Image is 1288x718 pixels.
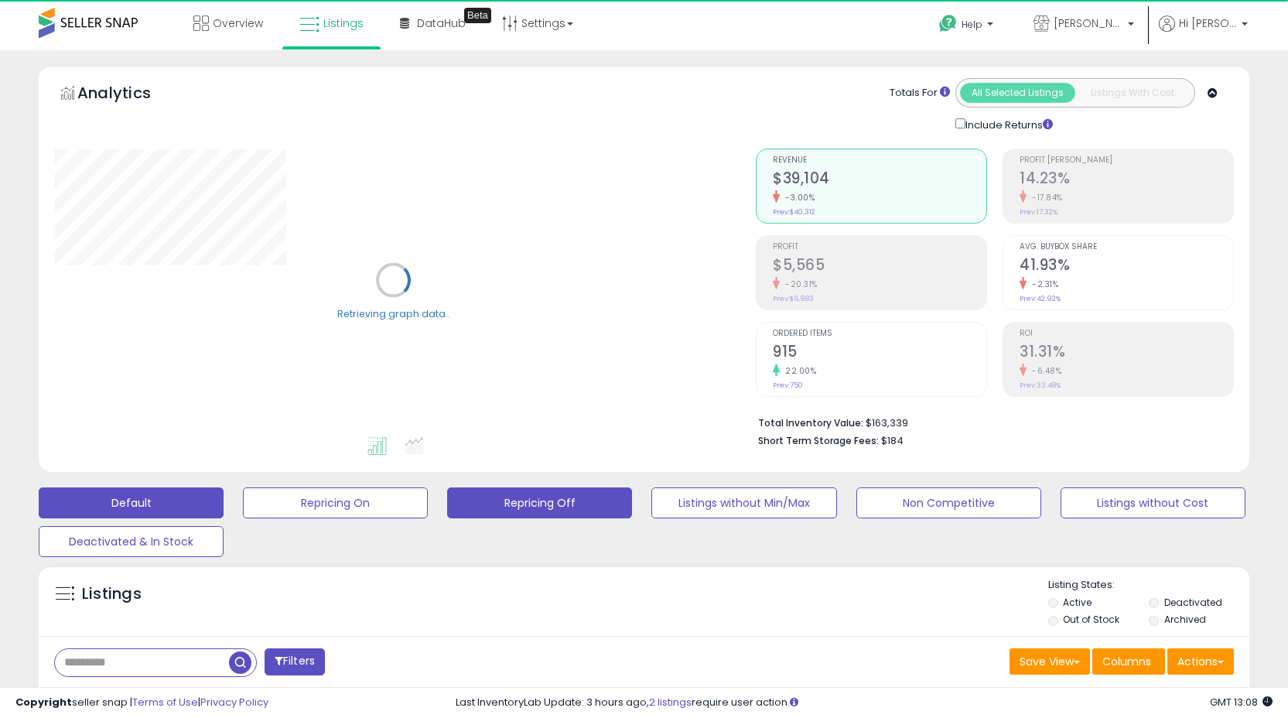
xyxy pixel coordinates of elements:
[1102,654,1151,669] span: Columns
[77,82,181,108] h5: Analytics
[1020,381,1061,390] small: Prev: 33.48%
[1027,279,1058,290] small: -2.31%
[1010,648,1090,675] button: Save View
[200,695,268,709] a: Privacy Policy
[1159,15,1248,50] a: Hi [PERSON_NAME]
[1063,613,1119,626] label: Out of Stock
[1048,578,1249,593] p: Listing States:
[1054,15,1123,31] span: [PERSON_NAME] STORE
[447,487,632,518] button: Repricing Off
[758,434,879,447] b: Short Term Storage Fees:
[881,433,904,448] span: $184
[82,583,142,605] h5: Listings
[773,294,814,303] small: Prev: $6,983
[780,279,818,290] small: -20.31%
[1074,83,1190,103] button: Listings With Cost
[773,243,986,251] span: Profit
[780,365,816,377] small: 22.00%
[39,526,224,557] button: Deactivated & In Stock
[773,207,815,217] small: Prev: $40,312
[1027,192,1063,203] small: -17.84%
[15,695,72,709] strong: Copyright
[856,487,1041,518] button: Non Competitive
[1210,695,1273,709] span: 2025-09-9 13:08 GMT
[1020,156,1233,165] span: Profit [PERSON_NAME]
[323,15,364,31] span: Listings
[1020,169,1233,190] h2: 14.23%
[773,169,986,190] h2: $39,104
[758,412,1222,431] li: $163,339
[780,192,815,203] small: -3.00%
[213,15,263,31] span: Overview
[773,343,986,364] h2: 915
[1164,596,1222,609] label: Deactivated
[1063,596,1092,609] label: Active
[962,18,982,31] span: Help
[1092,648,1165,675] button: Columns
[243,487,428,518] button: Repricing On
[1020,330,1233,338] span: ROI
[649,695,692,709] a: 2 listings
[1164,613,1206,626] label: Archived
[944,115,1071,133] div: Include Returns
[132,695,198,709] a: Terms of Use
[1167,648,1234,675] button: Actions
[773,330,986,338] span: Ordered Items
[1061,487,1245,518] button: Listings without Cost
[890,86,950,101] div: Totals For
[265,648,325,675] button: Filters
[927,2,1009,50] a: Help
[758,416,863,429] b: Total Inventory Value:
[15,696,268,710] div: seller snap | |
[1020,243,1233,251] span: Avg. Buybox Share
[39,487,224,518] button: Default
[1027,365,1061,377] small: -6.48%
[773,381,803,390] small: Prev: 750
[417,15,466,31] span: DataHub
[1020,294,1061,303] small: Prev: 42.92%
[960,83,1075,103] button: All Selected Listings
[464,8,491,23] div: Tooltip anchor
[1020,256,1233,277] h2: 41.93%
[1020,343,1233,364] h2: 31.31%
[456,696,1273,710] div: Last InventoryLab Update: 3 hours ago, require user action.
[1020,207,1057,217] small: Prev: 17.32%
[651,487,836,518] button: Listings without Min/Max
[773,156,986,165] span: Revenue
[938,14,958,33] i: Get Help
[1179,15,1237,31] span: Hi [PERSON_NAME]
[337,306,450,320] div: Retrieving graph data..
[773,256,986,277] h2: $5,565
